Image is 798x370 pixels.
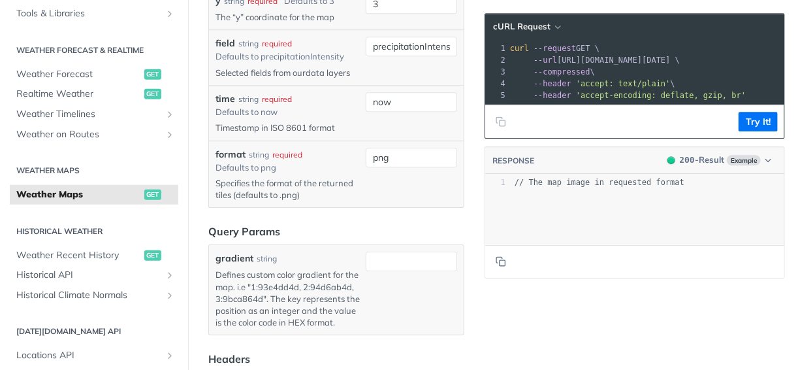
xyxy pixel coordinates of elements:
div: string [238,93,259,105]
h2: Weather Forecast & realtime [10,44,178,56]
span: --header [534,79,571,88]
button: cURL Request [488,20,565,33]
span: \ [510,67,595,76]
button: 200200-ResultExample [661,154,778,167]
h2: Weather Maps [10,165,178,177]
span: 200 [667,156,675,164]
span: curl [510,44,529,53]
p: Timestamp in ISO 8601 format [215,122,360,133]
div: string [249,149,269,161]
div: Query Params [208,224,280,239]
span: get [144,250,161,261]
span: get [144,190,161,200]
span: --header [534,91,571,100]
a: Weather Mapsget [10,185,178,205]
span: Weather Maps [16,188,141,201]
span: Historical Climate Normals [16,289,161,302]
button: Show subpages for Locations API [165,350,175,361]
p: The “y” coordinate for the map [215,11,360,23]
div: 1 [485,177,505,188]
span: --request [534,44,576,53]
button: Show subpages for Historical Climate Normals [165,290,175,301]
div: required [262,93,292,105]
span: \ [510,79,675,88]
p: Defines custom color gradient for the map. i.e "1:93e4dd4d, 2:94d6ab4d, 3:9bca864d". The key repr... [215,269,360,328]
div: 1 [485,42,507,54]
a: Tools & LibrariesShow subpages for Tools & Libraries [10,4,178,24]
button: Show subpages for Weather on Routes [165,129,175,140]
span: Weather on Routes [16,128,161,141]
div: 5 [485,90,507,101]
a: Realtime Weatherget [10,84,178,104]
button: RESPONSE [492,154,535,167]
a: Weather TimelinesShow subpages for Weather Timelines [10,105,178,124]
label: time [215,92,235,106]
div: 4 [485,78,507,90]
span: Weather Timelines [16,108,161,121]
span: GET \ [510,44,599,53]
a: Weather Recent Historyget [10,246,178,265]
div: string [238,38,259,50]
a: Locations APIShow subpages for Locations API [10,346,178,365]
div: - Result [680,154,724,167]
span: Historical API [16,269,161,282]
h2: [DATE][DOMAIN_NAME] API [10,326,178,337]
div: 3 [485,66,507,78]
p: Specifies the format of the returned tiles (defaults to .png) [215,177,360,201]
div: required [262,38,292,50]
h2: Historical Weather [10,226,178,237]
span: Weather Forecast [16,68,141,81]
span: cURL Request [493,21,551,32]
div: 2 [485,54,507,66]
span: get [144,89,161,99]
a: Weather on RoutesShow subpages for Weather on Routes [10,125,178,144]
div: Headers [208,351,250,367]
span: --compressed [534,67,590,76]
label: field [215,37,235,50]
span: 'accept-encoding: deflate, gzip, br' [576,91,746,100]
span: 200 [680,155,695,165]
div: Defaults to png [215,161,276,175]
button: Copy to clipboard [492,252,510,271]
label: format [215,148,246,161]
button: Show subpages for Weather Timelines [165,109,175,120]
span: Example [727,155,761,165]
span: Tools & Libraries [16,7,161,20]
span: Locations API [16,349,161,362]
button: Try It! [739,112,778,131]
button: Copy to clipboard [492,112,510,131]
label: gradient [215,252,253,265]
p: Selected fields from our [215,67,360,78]
div: required [272,149,302,161]
div: Defaults to now [215,106,278,119]
a: data layers [306,67,350,78]
button: Show subpages for Tools & Libraries [165,8,175,19]
span: Weather Recent History [16,249,141,262]
a: Weather Forecastget [10,65,178,84]
a: Historical Climate NormalsShow subpages for Historical Climate Normals [10,286,178,305]
span: [URL][DOMAIN_NAME][DATE] \ [510,56,680,65]
a: Historical APIShow subpages for Historical API [10,265,178,285]
span: Realtime Weather [16,88,141,101]
div: Defaults to precipitationIntensity [215,50,344,63]
span: 'accept: text/plain' [576,79,671,88]
span: get [144,69,161,80]
span: --url [534,56,557,65]
span: // The map image in requested format [515,178,684,187]
button: Show subpages for Historical API [165,270,175,280]
div: string [257,253,277,265]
